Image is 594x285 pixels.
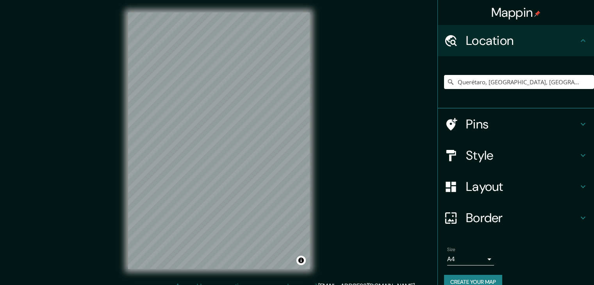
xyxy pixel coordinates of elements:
[444,75,594,89] input: Pick your city or area
[466,33,578,48] h4: Location
[128,12,310,269] canvas: Map
[438,202,594,233] div: Border
[447,246,455,253] label: Size
[524,255,585,276] iframe: Help widget launcher
[438,109,594,140] div: Pins
[466,210,578,226] h4: Border
[296,256,306,265] button: Toggle attribution
[447,253,494,265] div: A4
[466,179,578,194] h4: Layout
[466,116,578,132] h4: Pins
[491,5,541,20] h4: Mappin
[438,140,594,171] div: Style
[438,25,594,56] div: Location
[466,148,578,163] h4: Style
[534,11,540,17] img: pin-icon.png
[438,171,594,202] div: Layout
